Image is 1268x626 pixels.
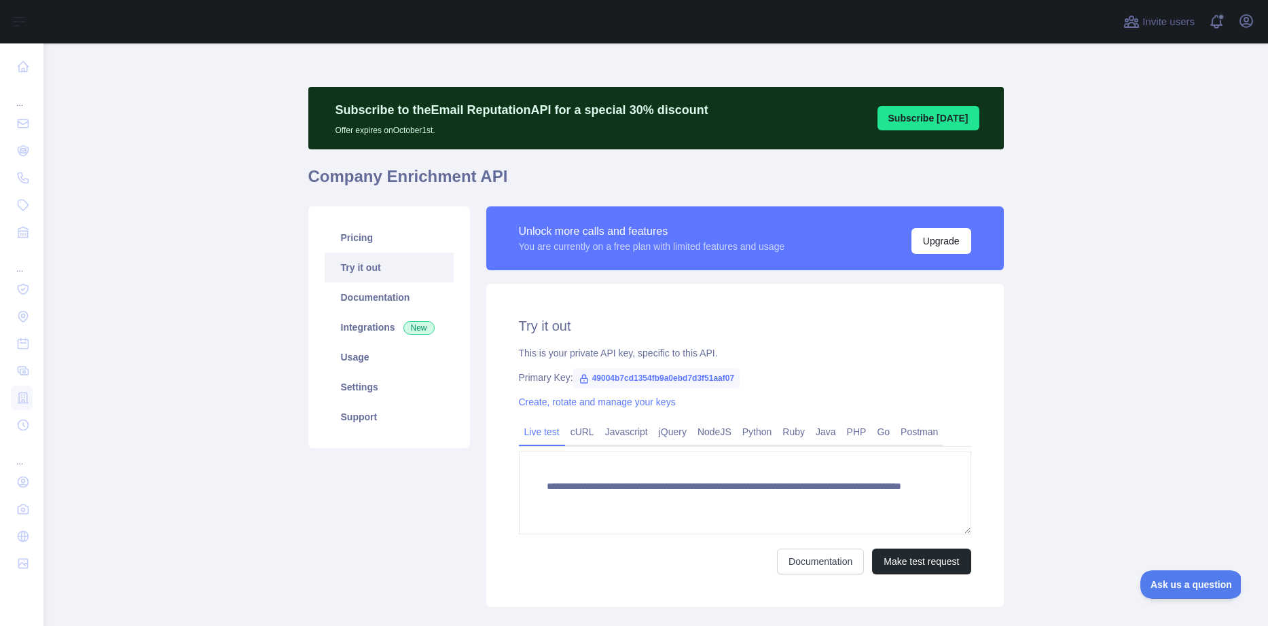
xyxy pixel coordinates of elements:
span: Invite users [1142,14,1195,30]
div: ... [11,440,33,467]
a: Usage [325,342,454,372]
a: Python [737,421,778,443]
div: ... [11,247,33,274]
a: Settings [325,372,454,402]
a: PHP [841,421,872,443]
div: You are currently on a free plan with limited features and usage [519,240,785,253]
p: Offer expires on October 1st. [336,119,708,136]
h2: Try it out [519,316,971,335]
div: This is your private API key, specific to this API. [519,346,971,360]
a: cURL [565,421,600,443]
a: Integrations New [325,312,454,342]
a: Javascript [600,421,653,443]
a: Pricing [325,223,454,253]
a: Documentation [777,549,864,574]
a: Support [325,402,454,432]
p: Subscribe to the Email Reputation API for a special 30 % discount [336,100,708,119]
a: Try it out [325,253,454,282]
a: Java [810,421,841,443]
a: jQuery [653,421,692,443]
iframe: Toggle Customer Support [1140,570,1241,599]
span: 49004b7cd1354fb9a0ebd7d3f51aaf07 [573,368,740,388]
a: Ruby [777,421,810,443]
button: Make test request [872,549,971,574]
button: Upgrade [911,228,971,254]
div: Unlock more calls and features [519,223,785,240]
a: Create, rotate and manage your keys [519,397,676,407]
div: ... [11,81,33,109]
a: Live test [519,421,565,443]
a: Postman [895,421,943,443]
h1: Company Enrichment API [308,166,1004,198]
a: Go [871,421,895,443]
span: New [403,321,435,335]
a: Documentation [325,282,454,312]
a: NodeJS [692,421,737,443]
button: Invite users [1121,11,1197,33]
button: Subscribe [DATE] [877,106,979,130]
div: Primary Key: [519,371,971,384]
